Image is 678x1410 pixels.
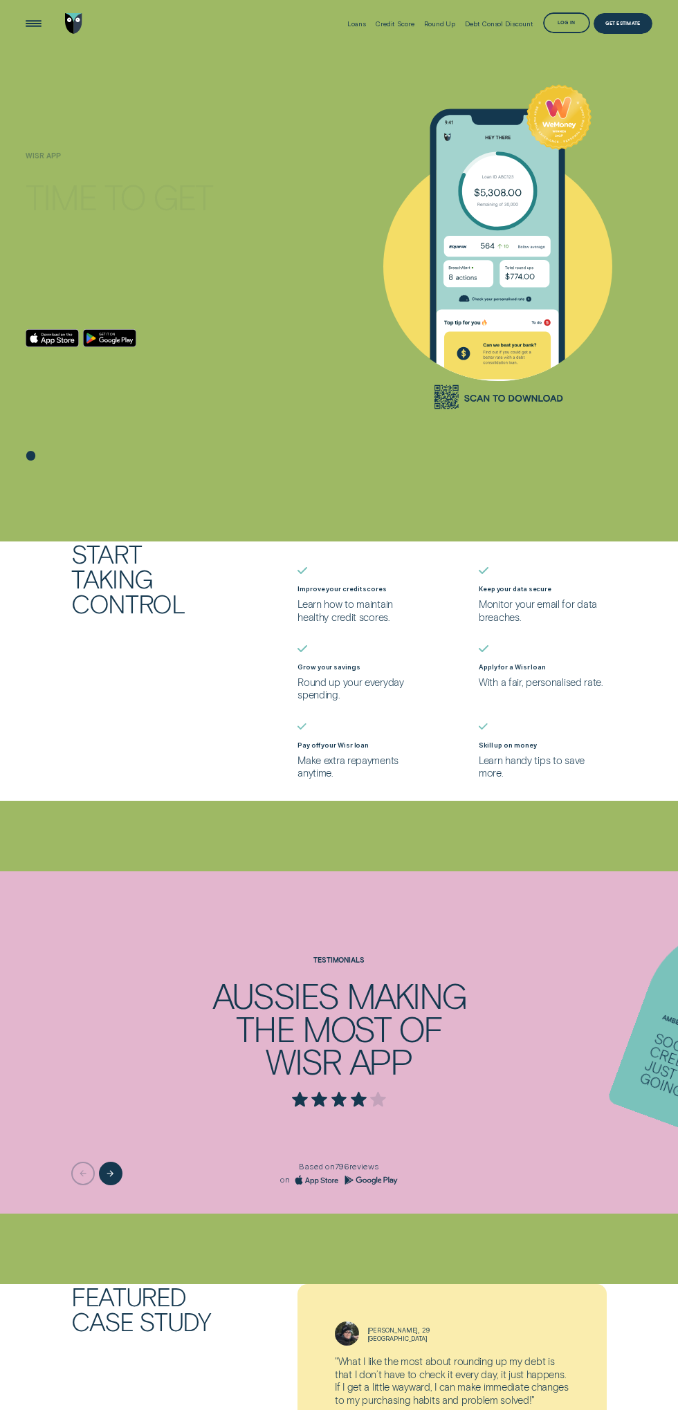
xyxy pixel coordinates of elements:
[297,597,425,623] p: Learn how to maintain healthy credit scores.
[297,741,369,749] label: Pay off your Wisr loan
[26,329,79,347] a: Download on the App Store
[297,676,425,701] p: Round up your everyday spending.
[376,20,414,28] div: Credit Score
[26,179,96,212] div: TIME
[479,676,607,688] p: With a fair, personalised rate.
[297,663,360,671] label: Grow your savings
[479,597,607,623] p: Monitor your email for data breaches.
[207,1162,470,1185] div: Based on 796 reviews on Trust Pilot
[26,294,230,319] p: Easily monitor your credit score, automate savings and manage your Wisr loan.
[23,13,44,35] button: Open Menu
[280,1176,290,1184] span: on
[479,663,546,671] label: Apply for a Wisr loan
[424,20,455,28] div: Round Up
[153,179,212,212] div: GET
[367,1335,430,1342] div: [GEOGRAPHIC_DATA]
[99,1162,122,1185] button: Next button
[479,741,536,749] label: Skill up on money
[479,585,551,593] label: Keep your data secure
[71,541,227,617] h2: START TAKING CONTROL
[465,20,533,28] div: Debt Consol Discount
[594,13,652,35] a: Get Estimate
[65,13,83,35] img: Wisr
[26,152,230,174] h1: WISR APP
[26,245,203,278] div: ORGANISED
[367,1326,430,1334] div: [PERSON_NAME] , 29
[347,20,366,28] div: Loans
[71,1284,227,1348] h2: Featured Case Study
[104,179,145,212] div: TO
[83,329,136,347] a: Android App on Google Play
[297,754,425,779] p: Make extra repayments anytime.
[290,1175,340,1185] a: Go to Wisr Round Up App on the Apple App Store
[26,213,108,245] div: YOUR
[297,585,387,593] label: Improve your credit scores
[340,1176,397,1185] a: Go to Wisr Round Up App on the Google Play Store
[207,1162,470,1172] p: Based on 796 reviews
[26,165,230,263] h4: TIME TO GET YOUR MONEY ORGANISED
[543,12,590,34] button: Log in
[479,754,607,779] p: Learn handy tips to save more.
[116,213,227,245] div: MONEY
